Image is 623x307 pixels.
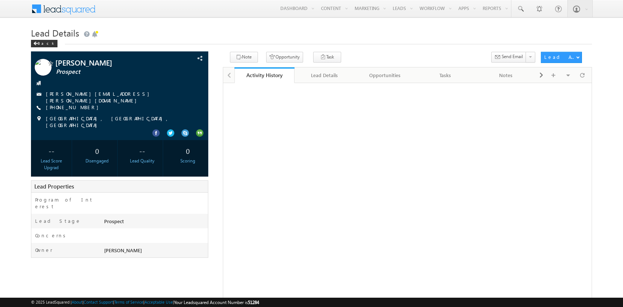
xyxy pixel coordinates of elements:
div: Disengaged [78,158,115,164]
div: Lead Score Upgrad [33,158,70,171]
div: Scoring [169,158,206,164]
label: Concerns [35,232,68,239]
a: [PERSON_NAME][EMAIL_ADDRESS][PERSON_NAME][DOMAIN_NAME] [46,91,153,104]
span: Prospect [56,68,166,76]
div: -- [124,144,161,158]
a: Contact Support [84,300,113,304]
button: Lead Actions [541,52,582,63]
span: Your Leadsquared Account Number is [174,300,259,305]
div: Lead Actions [544,54,576,60]
a: Activity History [234,67,295,83]
div: Back [31,40,57,47]
a: About [72,300,82,304]
div: Opportunities [361,71,409,80]
span: [PHONE_NUMBER] [46,104,102,111]
div: Lead Details [300,71,348,80]
a: Opportunities [355,67,415,83]
div: -- [33,144,70,158]
span: [PERSON_NAME] [55,59,166,66]
div: 0 [169,144,206,158]
div: Tasks [421,71,469,80]
button: Send Email [491,52,526,63]
label: Program of Interest [35,196,95,210]
button: Opportunity [266,52,303,63]
span: Send Email [502,53,523,60]
a: Tasks [415,67,476,83]
div: Lead Quality [124,158,161,164]
div: Activity History [240,72,289,79]
a: Acceptable Use [144,300,173,304]
span: © 2025 LeadSquared | | | | | [31,299,259,306]
span: [GEOGRAPHIC_DATA], [GEOGRAPHIC_DATA], [GEOGRAPHIC_DATA] [46,115,190,129]
a: Notes [476,67,536,83]
span: [PERSON_NAME] [104,247,142,253]
div: 0 [78,144,115,158]
a: Lead Details [295,67,355,83]
button: Task [313,52,341,63]
div: Prospect [102,218,208,228]
div: Notes [482,71,530,80]
span: Lead Properties [34,183,74,190]
span: 51284 [248,300,259,305]
a: Back [31,39,61,46]
a: Terms of Service [114,300,143,304]
img: Profile photo [35,59,52,78]
span: Lead Details [31,27,79,39]
label: Lead Stage [35,218,81,224]
button: Note [230,52,258,63]
label: Owner [35,247,53,253]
